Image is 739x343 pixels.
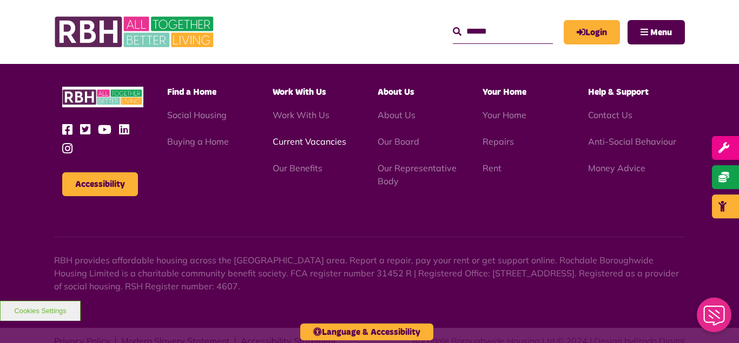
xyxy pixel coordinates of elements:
a: MyRBH [564,20,620,44]
a: Our Board [378,136,419,147]
a: Repairs [483,136,514,147]
input: Search [453,20,553,43]
img: RBH [62,87,143,108]
span: About Us [378,88,414,96]
a: Our Representative Body [378,163,457,186]
span: Find a Home [167,88,216,96]
a: Social Housing - open in a new tab [167,109,227,120]
a: Rent [483,163,502,173]
a: Money Advice [588,163,645,173]
a: Contact Us [588,109,632,120]
span: Help & Support [588,88,649,96]
a: Buying a Home [167,136,229,147]
button: Accessibility [62,172,138,196]
img: RBH [54,11,216,53]
button: Navigation [628,20,685,44]
iframe: Netcall Web Assistant for live chat [690,294,739,343]
button: Language & Accessibility [300,323,433,340]
a: Anti-Social Behaviour [588,136,676,147]
a: Current Vacancies [273,136,346,147]
a: Work With Us [273,109,329,120]
a: About Us [378,109,415,120]
span: Menu [650,28,672,37]
span: Your Home [483,88,526,96]
span: Work With Us [273,88,326,96]
a: Your Home [483,109,526,120]
p: RBH provides affordable housing across the [GEOGRAPHIC_DATA] area. Report a repair, pay your rent... [54,254,685,293]
a: Our Benefits [273,163,322,173]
